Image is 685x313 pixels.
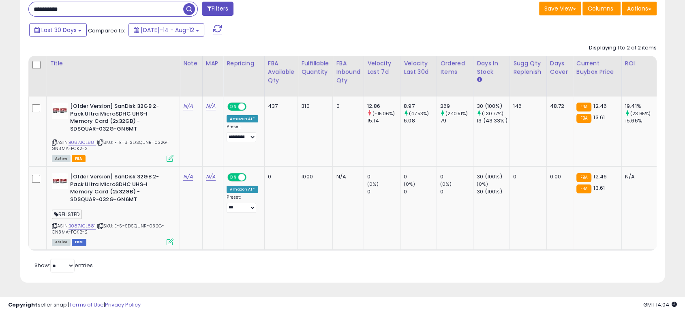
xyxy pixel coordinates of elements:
a: Privacy Policy [105,301,141,309]
th: Please note that this number is a calculation based on your required days of coverage and your ve... [509,56,546,96]
span: OFF [245,174,258,181]
div: N/A [625,173,652,180]
small: (240.51%) [445,110,468,117]
a: N/A [206,102,216,110]
div: MAP [206,59,220,68]
div: 0 [336,103,357,110]
div: 6.08 [404,117,437,124]
div: 15.66% [625,117,658,124]
div: Preset: [227,195,258,213]
div: 0 [367,188,400,195]
div: 0 [268,173,291,180]
div: 30 (100%) [477,173,509,180]
div: 30 (100%) [477,103,509,110]
small: FBA [576,114,591,123]
div: 0 [440,188,473,195]
span: All listings currently available for purchase on Amazon [52,155,71,162]
div: Days In Stock [477,59,506,76]
div: 0 [367,173,400,180]
small: (47.53%) [409,110,429,117]
button: Last 30 Days [29,23,87,37]
button: Actions [622,2,657,15]
div: Current Buybox Price [576,59,618,76]
div: 0.00 [550,173,567,180]
small: (0%) [440,181,452,187]
small: Days In Stock. [477,76,482,84]
div: Repricing [227,59,261,68]
span: RELISTED [52,210,82,219]
div: Preset: [227,124,258,142]
div: 310 [301,103,326,110]
a: B087JCL881 [68,139,96,146]
small: (23.95%) [630,110,651,117]
button: Save View [539,2,581,15]
div: 48.72 [550,103,567,110]
button: [DATE]-14 - Aug-12 [128,23,204,37]
span: 13.61 [593,184,605,192]
div: seller snap | | [8,301,141,309]
span: ON [228,103,238,110]
a: N/A [183,173,193,181]
div: Sugg Qty Replenish [513,59,543,76]
span: ON [228,174,238,181]
div: 0 [404,173,437,180]
div: Amazon AI * [227,115,258,122]
div: FBA Available Qty [268,59,294,85]
span: 13.61 [593,114,605,121]
div: 79 [440,117,473,124]
div: Displaying 1 to 2 of 2 items [589,44,657,52]
small: (-15.06%) [372,110,395,117]
div: Ordered Items [440,59,470,76]
div: Amazon AI * [227,186,258,193]
div: 269 [440,103,473,110]
div: 0 [404,188,437,195]
span: FBM [72,239,86,246]
div: ASIN: [52,173,173,244]
b: [Older Version] SanDisk 32GB 2-Pack Ultra MicroSDHC UHS-I Memory Card (2x32GB) - SDSQUAR-032G-GN6MT [70,173,169,205]
small: (0%) [477,181,488,187]
small: (130.77%) [482,110,503,117]
div: 12.86 [367,103,400,110]
a: N/A [183,102,193,110]
div: 437 [268,103,291,110]
span: OFF [245,103,258,110]
span: Show: entries [34,262,93,269]
a: B087JCL881 [68,223,96,229]
small: FBA [576,103,591,111]
div: Velocity Last 30d [404,59,433,76]
span: | SKU: F-E-S-SDSQUNR-032G-GN3MA-PCK2-2 [52,139,169,151]
div: 13 (43.33%) [477,117,509,124]
div: 30 (100%) [477,188,509,195]
a: Terms of Use [69,301,104,309]
a: N/A [206,173,216,181]
span: 2025-09-12 14:04 GMT [643,301,677,309]
div: ROI [625,59,655,68]
span: 12.46 [593,102,607,110]
button: Filters [202,2,233,16]
img: 41VejDZp5yL._SL40_.jpg [52,173,68,189]
div: 0 [440,173,473,180]
div: Days Cover [550,59,569,76]
div: 1000 [301,173,326,180]
small: FBA [576,184,591,193]
span: 12.46 [593,173,607,180]
b: [Older Version] SanDisk 32GB 2-Pack Ultra MicroSDHC UHS-I Memory Card (2x32GB) - SDSQUAR-032G-GN6MT [70,103,169,135]
div: 15.14 [367,117,400,124]
strong: Copyright [8,301,38,309]
span: [DATE]-14 - Aug-12 [141,26,194,34]
div: Note [183,59,199,68]
span: Compared to: [88,27,125,34]
img: 41VejDZp5yL._SL40_.jpg [52,103,68,119]
div: FBA inbound Qty [336,59,360,85]
div: 0 [513,173,540,180]
small: (0%) [404,181,415,187]
small: (0%) [367,181,379,187]
span: Columns [588,4,613,13]
span: All listings currently available for purchase on Amazon [52,239,71,246]
div: ASIN: [52,103,173,161]
span: | SKU: E-S-SDSQUNR-032G-GN3MA-PCK2-2 [52,223,164,235]
div: Title [50,59,176,68]
div: N/A [336,173,357,180]
span: FBA [72,155,86,162]
small: FBA [576,173,591,182]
